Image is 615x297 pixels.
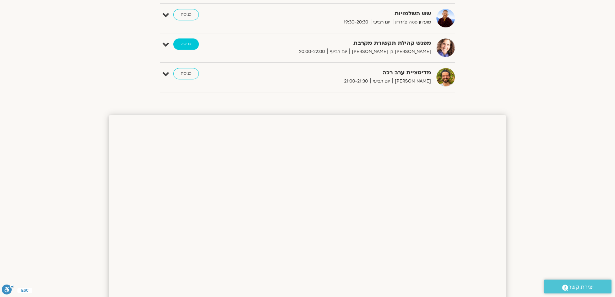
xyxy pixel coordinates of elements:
[342,78,370,85] span: 21:00-21:30
[370,78,392,85] span: יום רביעי
[544,280,611,293] a: יצירת קשר
[341,18,371,26] span: 19:30-20:30
[296,48,327,55] span: 20:00-22:00
[257,9,431,18] strong: שש השלמויות
[173,9,199,20] a: כניסה
[393,18,431,26] span: מועדון פמה צ'ודרון
[349,48,431,55] span: [PERSON_NAME] בן [PERSON_NAME]
[257,38,431,48] strong: מפגש קהילת תקשורת מקרבת
[327,48,349,55] span: יום רביעי
[173,68,199,79] a: כניסה
[392,78,431,85] span: [PERSON_NAME]
[371,18,393,26] span: יום רביעי
[257,68,431,78] strong: מדיטציית ערב רכה
[568,282,594,292] span: יצירת קשר
[173,38,199,50] a: כניסה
